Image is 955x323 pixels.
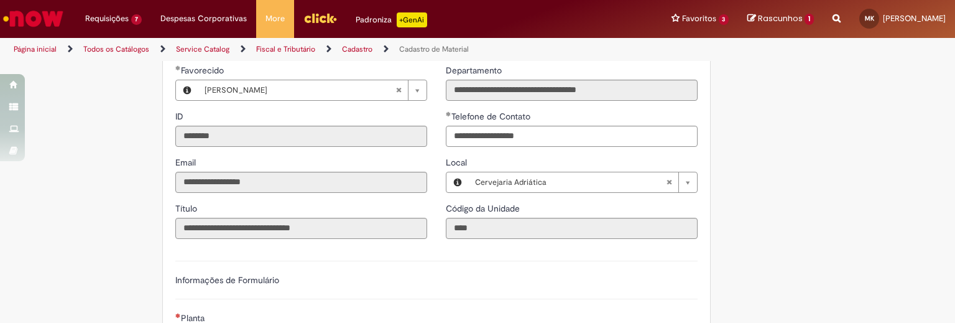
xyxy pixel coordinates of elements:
[475,172,666,192] span: Cervejaria Adriática
[719,14,729,25] span: 3
[198,80,427,100] a: [PERSON_NAME]Limpar campo Favorecido
[176,80,198,100] button: Favorecido, Visualizar este registro Marcos Antonio Kobukoski
[469,172,697,192] a: Cervejaria AdriáticaLimpar campo Local
[175,203,200,214] span: Somente leitura - Título
[265,12,285,25] span: More
[175,110,186,123] label: Somente leitura - ID
[865,14,874,22] span: MK
[175,274,279,286] label: Informações de Formulário
[14,44,57,54] a: Página inicial
[175,313,181,318] span: Necessários
[451,111,533,122] span: Telefone de Contato
[660,172,678,192] abbr: Limpar campo Local
[175,65,181,70] span: Obrigatório Preenchido
[1,6,65,31] img: ServiceNow
[397,12,427,27] p: +GenAi
[446,172,469,192] button: Local, Visualizar este registro Cervejaria Adriática
[758,12,803,24] span: Rascunhos
[446,157,469,168] span: Local
[83,44,149,54] a: Todos os Catálogos
[805,14,814,25] span: 1
[356,12,427,27] div: Padroniza
[176,44,229,54] a: Service Catalog
[9,38,627,61] ul: Trilhas de página
[175,157,198,168] span: Somente leitura - Email
[446,80,698,101] input: Departamento
[446,203,522,214] span: Somente leitura - Código da Unidade
[446,65,504,76] span: Somente leitura - Departamento
[342,44,372,54] a: Cadastro
[747,13,814,25] a: Rascunhos
[446,126,698,147] input: Telefone de Contato
[175,156,198,169] label: Somente leitura - Email
[160,12,247,25] span: Despesas Corporativas
[303,9,337,27] img: click_logo_yellow_360x200.png
[682,12,716,25] span: Favoritos
[175,111,186,122] span: Somente leitura - ID
[175,172,427,193] input: Email
[399,44,469,54] a: Cadastro de Material
[175,218,427,239] input: Título
[85,12,129,25] span: Requisições
[446,218,698,239] input: Código da Unidade
[446,111,451,116] span: Obrigatório Preenchido
[175,202,200,215] label: Somente leitura - Título
[131,14,142,25] span: 7
[175,126,427,147] input: ID
[446,64,504,77] label: Somente leitura - Departamento
[256,44,315,54] a: Fiscal e Tributário
[389,80,408,100] abbr: Limpar campo Favorecido
[446,202,522,215] label: Somente leitura - Código da Unidade
[205,80,395,100] span: [PERSON_NAME]
[181,65,226,76] span: Necessários - Favorecido
[883,13,946,24] span: [PERSON_NAME]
